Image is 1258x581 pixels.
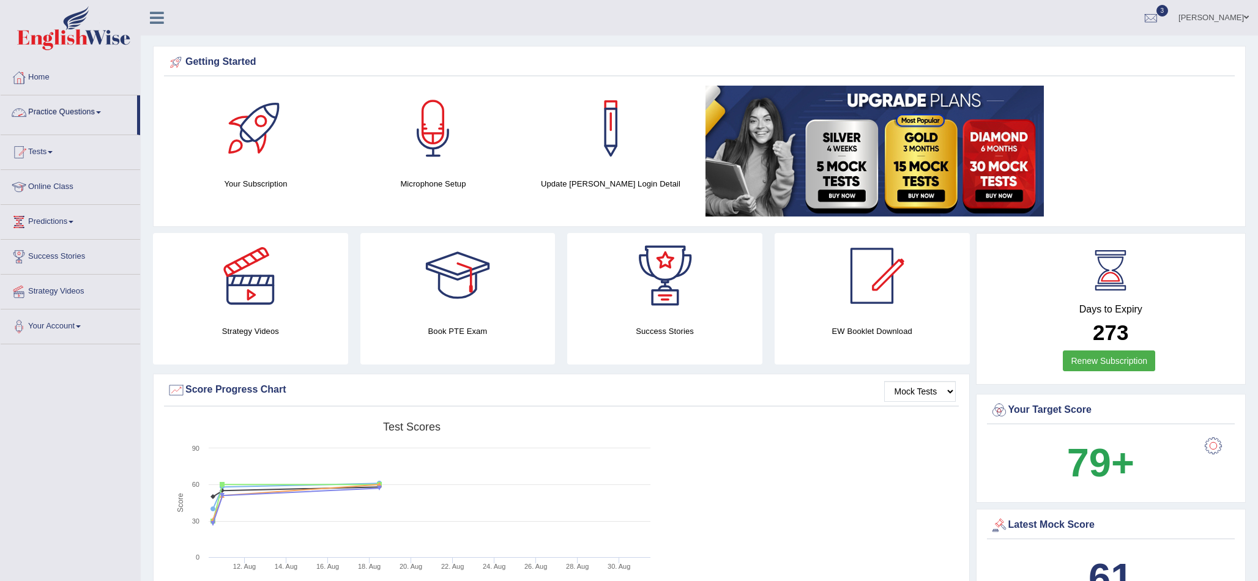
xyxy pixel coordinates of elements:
[1156,5,1169,17] span: 3
[1063,350,1155,371] a: Renew Subscription
[383,421,441,433] tspan: Test scores
[1,61,140,91] a: Home
[705,86,1044,216] img: small5.jpg
[566,563,589,570] tspan: 28. Aug
[524,563,547,570] tspan: 26. Aug
[153,325,348,338] h4: Strategy Videos
[358,563,381,570] tspan: 18. Aug
[167,381,956,399] div: Score Progress Chart
[1,309,140,340] a: Your Account
[1,95,137,126] a: Practice Questions
[990,304,1232,315] h4: Days to Expiry
[275,563,297,570] tspan: 14. Aug
[1,240,140,270] a: Success Stories
[173,177,338,190] h4: Your Subscription
[528,177,693,190] h4: Update [PERSON_NAME] Login Detail
[1067,440,1134,485] b: 79+
[1,135,140,166] a: Tests
[483,563,505,570] tspan: 24. Aug
[1,275,140,305] a: Strategy Videos
[176,493,185,513] tspan: Score
[316,563,339,570] tspan: 16. Aug
[1,170,140,201] a: Online Class
[441,563,464,570] tspan: 22. Aug
[360,325,556,338] h4: Book PTE Exam
[192,445,199,452] text: 90
[1093,320,1128,344] b: 273
[567,325,762,338] h4: Success Stories
[167,53,1232,72] div: Getting Started
[351,177,516,190] h4: Microphone Setup
[233,563,256,570] tspan: 12. Aug
[775,325,970,338] h4: EW Booklet Download
[1,205,140,235] a: Predictions
[23,130,137,152] a: Speaking Practice
[192,517,199,525] text: 30
[192,481,199,488] text: 60
[990,401,1232,420] div: Your Target Score
[196,553,199,561] text: 0
[608,563,630,570] tspan: 30. Aug
[990,516,1232,535] div: Latest Mock Score
[400,563,422,570] tspan: 20. Aug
